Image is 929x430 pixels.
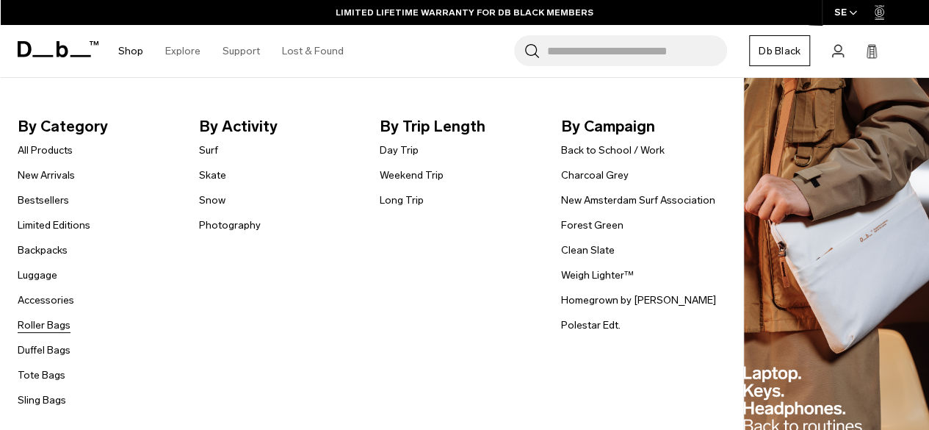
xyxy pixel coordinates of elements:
a: All Products [18,143,73,158]
a: Luggage [18,268,57,283]
a: Sling Bags [18,393,66,408]
a: Skate [199,168,226,183]
span: By Activity [199,115,357,138]
a: Day Trip [380,143,419,158]
a: LIMITED LIFETIME WARRANTY FOR DB BLACK MEMBERS [336,6,593,19]
a: Shop [118,25,143,77]
a: Back to School / Work [561,143,665,158]
a: Accessories [18,293,74,308]
a: Photography [199,218,261,233]
a: Snow [199,193,225,208]
a: New Amsterdam Surf Association [561,193,715,208]
a: Explore [165,25,200,77]
span: By Campaign [561,115,719,138]
a: Polestar Edt. [561,318,621,333]
a: New Arrivals [18,168,75,183]
a: Backpacks [18,243,68,258]
a: Long Trip [380,193,424,208]
a: Bestsellers [18,193,69,208]
a: Roller Bags [18,318,71,333]
a: Tote Bags [18,368,65,383]
a: Db Black [749,35,810,66]
a: Lost & Found [282,25,344,77]
a: Weekend Trip [380,168,444,183]
nav: Main Navigation [107,25,355,77]
a: Support [223,25,260,77]
a: Limited Editions [18,218,90,233]
a: Weigh Lighter™ [561,268,634,283]
a: Surf [199,143,218,158]
a: Charcoal Grey [561,168,629,183]
a: Forest Green [561,218,623,233]
a: Clean Slate [561,243,615,258]
span: By Trip Length [380,115,538,138]
a: Duffel Bags [18,343,71,358]
a: Homegrown by [PERSON_NAME] [561,293,716,308]
span: By Category [18,115,176,138]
